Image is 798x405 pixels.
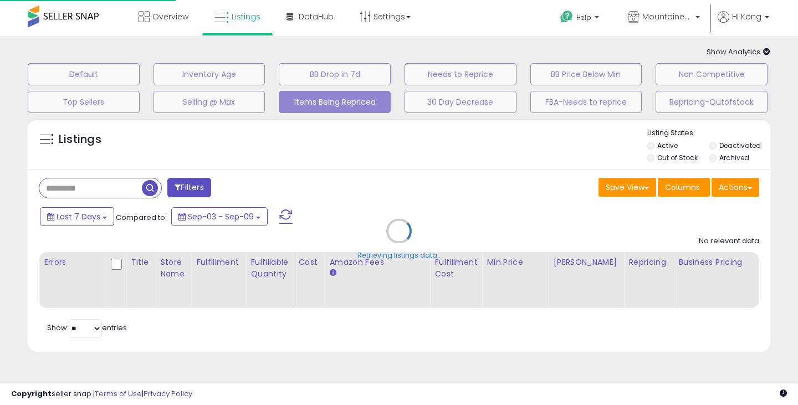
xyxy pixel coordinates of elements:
span: DataHub [299,11,334,22]
span: Hi Kong [732,11,761,22]
button: Non Competitive [656,63,768,85]
div: Retrieving listings data.. [357,250,441,260]
span: Listings [232,11,260,22]
a: Privacy Policy [144,388,192,399]
button: BB Price Below Min [530,63,642,85]
div: seller snap | | [11,389,192,399]
a: Hi Kong [718,11,769,36]
span: Help [576,13,591,22]
strong: Copyright [11,388,52,399]
span: Overview [152,11,188,22]
button: Needs to Reprice [405,63,516,85]
i: Get Help [560,10,574,24]
button: Selling @ Max [154,91,265,113]
span: MountaineerBrand [642,11,692,22]
button: Default [28,63,140,85]
button: 30 Day Decrease [405,91,516,113]
span: Show Analytics [707,47,770,57]
button: Top Sellers [28,91,140,113]
button: Inventory Age [154,63,265,85]
button: BB Drop in 7d [279,63,391,85]
a: Help [551,2,610,36]
button: Items Being Repriced [279,91,391,113]
a: Terms of Use [95,388,142,399]
button: FBA-Needs to reprice [530,91,642,113]
button: Repricing-Outofstock [656,91,768,113]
